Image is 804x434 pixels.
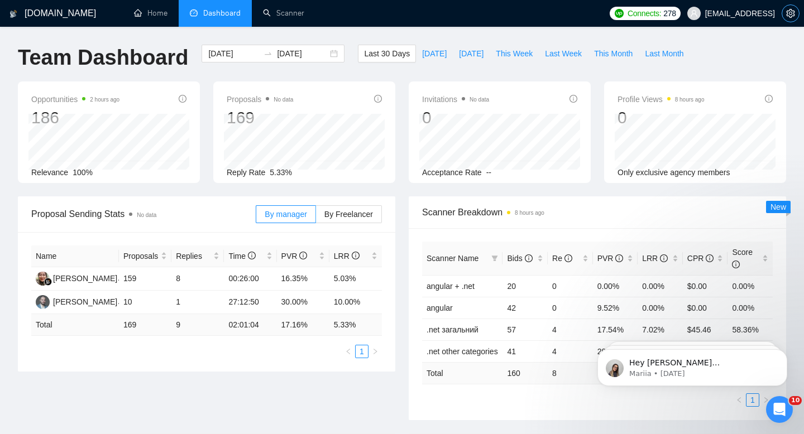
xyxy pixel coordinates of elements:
td: 9 [171,314,224,336]
button: [DATE] [416,45,453,62]
span: Last Week [545,47,582,60]
span: Opportunities [31,93,119,106]
button: Last Month [639,45,690,62]
span: Last 30 Days [364,47,410,60]
span: info-circle [525,254,533,262]
span: info-circle [299,252,307,259]
span: Time [228,252,255,261]
td: 8 [171,267,224,291]
td: 0 [548,297,593,319]
span: Relevance [31,168,68,177]
span: setting [782,9,799,18]
a: 1 [356,345,368,358]
span: swap-right [264,49,272,58]
button: setting [782,4,800,22]
span: left [345,348,352,355]
img: logo [9,5,17,23]
a: angular [427,303,453,312]
td: 41 [502,340,548,362]
a: setting [782,9,800,18]
span: info-circle [248,252,256,259]
button: This Week [490,45,539,62]
li: Next Page [368,345,382,358]
li: 1 [355,345,368,358]
span: Reply Rate [227,168,265,177]
span: No data [470,97,489,103]
time: 2 hours ago [90,97,119,103]
span: right [372,348,379,355]
span: This Week [496,47,533,60]
span: Proposals [123,250,159,262]
td: 02:01:04 [224,314,276,336]
img: VK [36,295,50,309]
a: .net загальний [427,325,478,334]
td: 0.00% [638,297,683,319]
span: Connects: [628,7,661,20]
span: Replies [176,250,211,262]
button: This Month [588,45,639,62]
td: 160 [502,362,548,384]
iframe: Intercom notifications message [581,326,804,404]
td: 5.33 % [329,314,382,336]
span: Proposals [227,93,293,106]
span: filter [491,255,498,262]
td: 0.00% [728,297,773,319]
td: 30.00% [277,291,329,314]
span: PVR [597,254,624,263]
a: .net other categories [427,347,498,356]
a: homeHome [134,8,167,18]
td: 8 [548,362,593,384]
span: Only exclusive agency members [618,168,730,177]
span: info-circle [615,254,623,262]
button: right [368,345,382,358]
td: 4 [548,340,593,362]
time: 8 hours ago [675,97,705,103]
td: 0 [548,275,593,297]
a: angular + .net [427,282,475,291]
span: info-circle [374,95,382,103]
h1: Team Dashboard [18,45,188,71]
span: info-circle [569,95,577,103]
span: Proposal Sending Stats [31,207,256,221]
iframe: Intercom live chat [766,396,793,423]
span: Profile Views [618,93,705,106]
span: LRR [334,252,360,261]
td: 9.52% [593,297,638,319]
span: By Freelancer [324,210,373,219]
span: No data [137,212,156,218]
td: 20 [502,275,548,297]
span: Invitations [422,93,489,106]
th: Name [31,245,119,267]
span: No data [274,97,293,103]
td: 169 [119,314,171,336]
input: End date [277,47,328,60]
input: Start date [208,47,259,60]
span: Bids [507,254,532,263]
img: upwork-logo.png [615,9,624,18]
td: 00:26:00 [224,267,276,291]
span: [DATE] [422,47,447,60]
td: 7.02% [638,319,683,340]
span: info-circle [564,254,572,262]
span: CPR [687,254,714,263]
span: Score [732,248,753,269]
td: 17.54% [593,319,638,340]
span: Last Month [645,47,683,60]
td: 57 [502,319,548,340]
span: -- [486,168,491,177]
span: [DATE] [459,47,484,60]
img: gigradar-bm.png [44,278,52,286]
span: to [264,49,272,58]
li: Previous Page [342,345,355,358]
td: 17.16 % [277,314,329,336]
span: New [770,202,786,211]
span: user [690,9,698,17]
div: 0 [618,107,705,128]
td: 10.00% [329,291,382,314]
td: Total [31,314,119,336]
td: 27:12:50 [224,291,276,314]
td: Total [422,362,502,384]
